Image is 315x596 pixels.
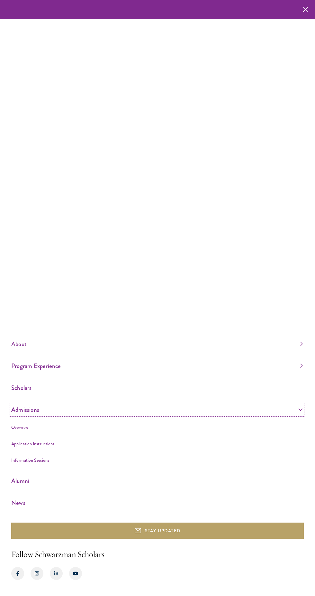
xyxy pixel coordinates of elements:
[11,523,304,539] button: STAY UPDATED
[11,476,303,486] a: Alumni
[11,497,303,508] a: News
[11,361,303,371] a: Program Experience
[11,457,49,463] a: Information Sessions
[11,339,303,349] a: About
[11,440,54,447] a: Application Instructions
[11,383,303,393] a: Scholars
[11,424,28,430] a: Overview
[11,548,304,561] h2: Follow Schwarzman Scholars
[11,404,303,415] a: Admissions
